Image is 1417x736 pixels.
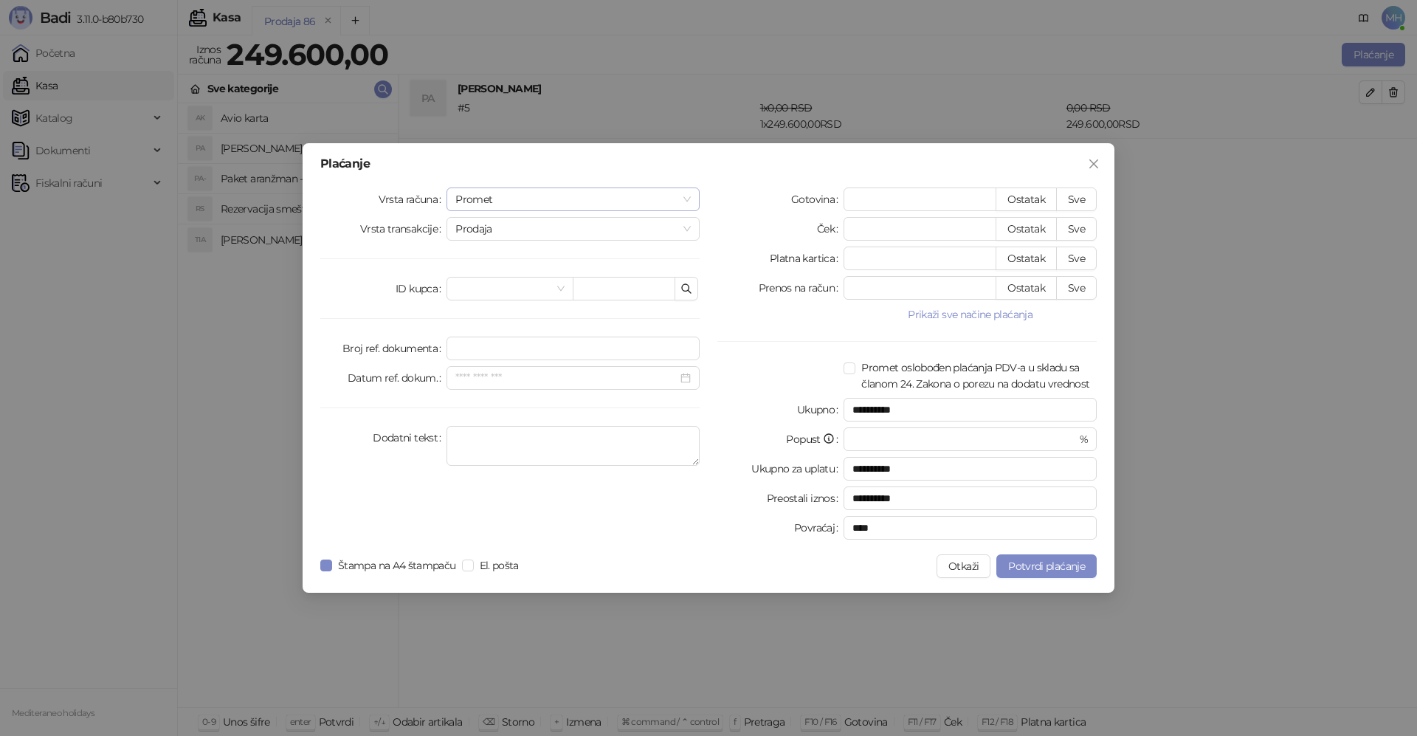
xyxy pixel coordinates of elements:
[455,218,691,240] span: Prodaja
[1056,188,1097,211] button: Sve
[474,557,525,574] span: El. pošta
[396,277,447,300] label: ID kupca
[751,457,844,481] label: Ukupno za uplatu
[1082,152,1106,176] button: Close
[447,337,700,360] input: Broj ref. dokumenta
[455,188,691,210] span: Promet
[379,188,447,211] label: Vrsta računa
[786,427,844,451] label: Popust
[1056,276,1097,300] button: Sve
[844,306,1097,323] button: Prikaži sve načine plaćanja
[817,217,844,241] label: Ček
[1008,560,1085,573] span: Potvrdi plaćanje
[1056,217,1097,241] button: Sve
[855,360,1097,392] span: Promet oslobođen plaćanja PDV-a u skladu sa članom 24. Zakona o porezu na dodatu vrednost
[937,554,990,578] button: Otkaži
[996,276,1057,300] button: Ostatak
[342,337,447,360] label: Broj ref. dokumenta
[373,426,447,450] label: Dodatni tekst
[455,370,678,386] input: Datum ref. dokum.
[348,366,447,390] label: Datum ref. dokum.
[1056,247,1097,270] button: Sve
[320,158,1097,170] div: Plaćanje
[996,554,1097,578] button: Potvrdi plaćanje
[791,188,844,211] label: Gotovina
[1082,158,1106,170] span: Zatvori
[767,486,844,510] label: Preostali iznos
[996,188,1057,211] button: Ostatak
[852,428,1076,450] input: Popust
[794,516,844,540] label: Povraćaj
[770,247,844,270] label: Platna kartica
[1088,158,1100,170] span: close
[332,557,462,574] span: Štampa na A4 štampaču
[996,217,1057,241] button: Ostatak
[996,247,1057,270] button: Ostatak
[797,398,844,422] label: Ukupno
[360,217,447,241] label: Vrsta transakcije
[447,426,700,466] textarea: Dodatni tekst
[759,276,844,300] label: Prenos na račun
